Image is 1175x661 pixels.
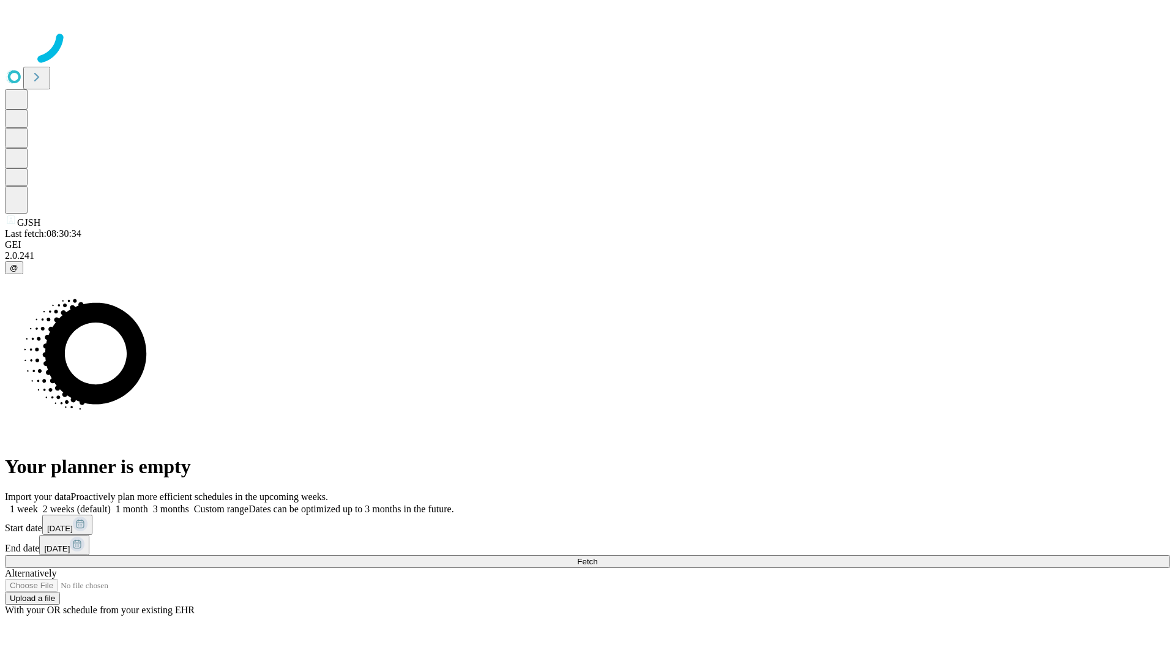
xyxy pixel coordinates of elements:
[5,568,56,578] span: Alternatively
[116,504,148,514] span: 1 month
[153,504,189,514] span: 3 months
[5,228,81,239] span: Last fetch: 08:30:34
[194,504,248,514] span: Custom range
[42,515,92,535] button: [DATE]
[43,504,111,514] span: 2 weeks (default)
[5,535,1170,555] div: End date
[577,557,597,566] span: Fetch
[5,592,60,605] button: Upload a file
[248,504,453,514] span: Dates can be optimized up to 3 months in the future.
[5,239,1170,250] div: GEI
[5,250,1170,261] div: 2.0.241
[10,504,38,514] span: 1 week
[39,535,89,555] button: [DATE]
[17,217,40,228] span: GJSH
[47,524,73,533] span: [DATE]
[5,455,1170,478] h1: Your planner is empty
[5,555,1170,568] button: Fetch
[10,263,18,272] span: @
[44,544,70,553] span: [DATE]
[5,261,23,274] button: @
[5,491,71,502] span: Import your data
[5,515,1170,535] div: Start date
[5,605,195,615] span: With your OR schedule from your existing EHR
[71,491,328,502] span: Proactively plan more efficient schedules in the upcoming weeks.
